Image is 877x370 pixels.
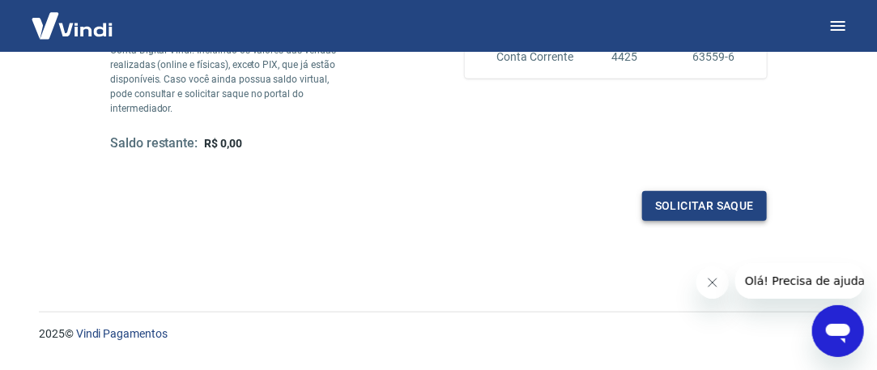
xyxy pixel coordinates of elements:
iframe: Mensagem da empresa [735,263,864,299]
img: Vindi [19,1,125,50]
a: Vindi Pagamentos [76,327,168,340]
p: *Corresponde ao saldo disponível para uso na sua Conta Digital Vindi. Incluindo os valores das ve... [110,28,337,116]
iframe: Fechar mensagem [696,266,729,299]
button: Solicitar saque [642,191,767,221]
span: Olá! Precisa de ajuda? [10,11,136,24]
iframe: Botão para abrir a janela de mensagens [812,305,864,357]
h5: Saldo restante: [110,135,198,152]
p: 2025 © [39,325,838,342]
h6: 63559-6 [692,49,734,66]
h6: 4425 [612,49,654,66]
span: R$ 0,00 [204,137,242,150]
h6: Conta Corrente [497,49,573,66]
